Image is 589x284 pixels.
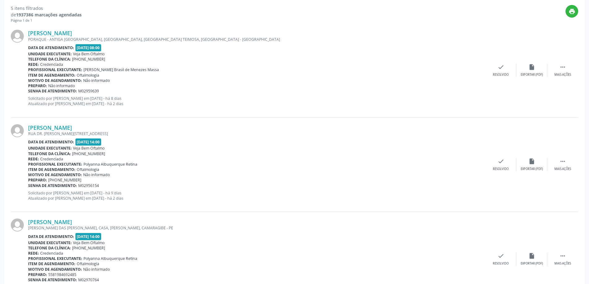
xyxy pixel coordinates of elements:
[497,158,504,165] i: check
[28,245,71,251] b: Telefone da clínica:
[28,234,74,239] b: Data de atendimento:
[528,252,535,259] i: insert_drive_file
[28,131,485,136] div: RUA DR. [PERSON_NAME][STREET_ADDRESS]
[28,45,74,50] b: Data de atendimento:
[28,177,47,183] b: Preparo:
[11,30,24,43] img: img
[497,64,504,70] i: check
[28,124,72,131] a: [PERSON_NAME]
[11,11,82,18] div: de
[559,64,566,70] i: 
[28,190,485,201] p: Solicitado por [PERSON_NAME] em [DATE] - há 9 dias Atualizado por [PERSON_NAME] em [DATE] - há 2 ...
[73,146,105,151] span: Veja Bem Oftalmo
[83,256,137,261] span: Polyanna Albuquerque Retina
[28,78,82,83] b: Motivo de agendamento:
[75,233,101,240] span: [DATE] 14:00
[77,167,99,172] span: Oftalmologia
[28,225,485,231] div: [PERSON_NAME] DAS [PERSON_NAME], CASA, [PERSON_NAME], CAMARAGIBE - PE
[11,18,82,23] div: Página 1 de 1
[28,146,72,151] b: Unidade executante:
[28,37,485,42] div: PORAQUE - ANTIGA [GEOGRAPHIC_DATA], [GEOGRAPHIC_DATA], [GEOGRAPHIC_DATA] TEIMOSA, [GEOGRAPHIC_DAT...
[48,177,81,183] span: [PHONE_NUMBER]
[28,51,72,57] b: Unidade executante:
[28,96,485,106] p: Solicitado por [PERSON_NAME] em [DATE] - há 8 dias Atualizado por [PERSON_NAME] em [DATE] - há 2 ...
[72,57,105,62] span: [PHONE_NUMBER]
[28,30,72,36] a: [PERSON_NAME]
[83,162,137,167] span: Polyanna Albuquerque Retina
[493,167,509,171] div: Resolvido
[83,172,110,177] span: Não informado
[28,251,39,256] b: Rede:
[40,62,63,67] span: Credenciada
[554,167,571,171] div: Mais ações
[28,256,82,261] b: Profissional executante:
[569,8,575,15] i: print
[28,62,39,67] b: Rede:
[75,44,101,51] span: [DATE] 08:00
[72,245,105,251] span: [PHONE_NUMBER]
[559,158,566,165] i: 
[28,172,82,177] b: Motivo de agendamento:
[77,261,99,266] span: Oftalmologia
[28,272,47,277] b: Preparo:
[521,261,543,266] div: Exportar (PDF)
[493,73,509,77] div: Resolvido
[28,162,82,167] b: Profissional executante:
[48,272,76,277] span: 5581984692485
[28,267,82,272] b: Motivo de agendamento:
[40,156,63,162] span: Credenciada
[72,151,105,156] span: [PHONE_NUMBER]
[48,83,75,88] span: Não informado
[11,124,24,137] img: img
[28,167,75,172] b: Item de agendamento:
[521,167,543,171] div: Exportar (PDF)
[73,51,105,57] span: Veja Bem Oftalmo
[40,251,63,256] span: Credenciada
[75,138,101,146] span: [DATE] 14:00
[497,252,504,259] i: check
[28,88,77,94] b: Senha de atendimento:
[16,12,82,18] strong: 1937386 marcações agendadas
[73,240,105,245] span: Veja Bem Oftalmo
[28,67,82,72] b: Profissional executante:
[28,151,71,156] b: Telefone da clínica:
[493,261,509,266] div: Resolvido
[77,73,99,78] span: Oftalmologia
[28,218,72,225] a: [PERSON_NAME]
[78,88,99,94] span: M02959639
[83,267,110,272] span: Não informado
[566,5,578,18] button: print
[528,64,535,70] i: insert_drive_file
[521,73,543,77] div: Exportar (PDF)
[28,73,75,78] b: Item de agendamento:
[78,183,99,188] span: M02956154
[28,277,77,282] b: Senha de atendimento:
[28,57,71,62] b: Telefone da clínica:
[11,5,82,11] div: 5 itens filtrados
[554,73,571,77] div: Mais ações
[83,78,110,83] span: Não informado
[559,252,566,259] i: 
[528,158,535,165] i: insert_drive_file
[78,277,99,282] span: M02970764
[28,83,47,88] b: Preparo:
[28,183,77,188] b: Senha de atendimento:
[28,240,72,245] b: Unidade executante:
[554,261,571,266] div: Mais ações
[28,261,75,266] b: Item de agendamento:
[11,218,24,231] img: img
[28,139,74,145] b: Data de atendimento:
[28,156,39,162] b: Rede:
[83,67,159,72] span: [PERSON_NAME] Brasil de Menezes Massa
